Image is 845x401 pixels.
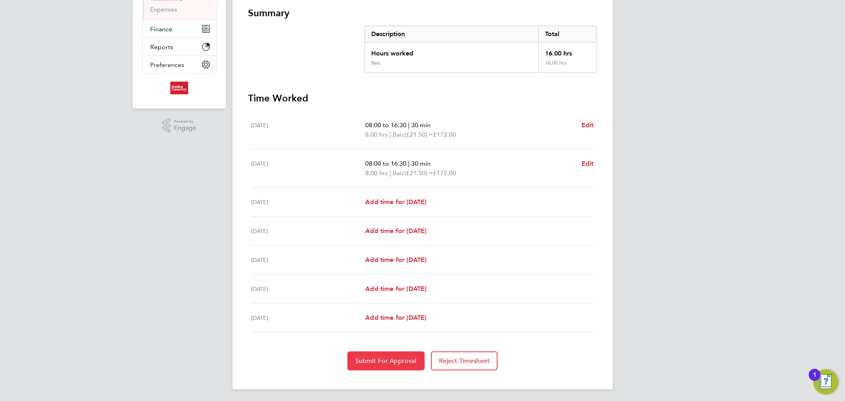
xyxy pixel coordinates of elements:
a: Add time for [DATE] [365,255,426,265]
span: Preferences [151,61,185,69]
span: | [389,169,391,177]
a: Add time for [DATE] [365,197,426,207]
span: Reports [151,43,174,51]
span: Add time for [DATE] [365,256,426,264]
img: buildingcareersuk-logo-retina.png [170,82,188,94]
span: Add time for [DATE] [365,285,426,292]
button: Reject Timesheet [431,351,498,370]
a: Expenses [151,6,177,13]
a: Edit [582,159,594,168]
span: Baic [393,130,404,139]
span: 08:00 to 16:30 [365,160,406,167]
span: Add time for [DATE] [365,314,426,321]
span: £172.00 [433,169,456,177]
a: Powered byEngage [162,118,196,133]
div: [DATE] [252,284,366,294]
span: Edit [582,121,594,129]
span: 30 min [411,121,431,129]
span: Finance [151,25,173,33]
span: Add time for [DATE] [365,227,426,235]
span: Powered by [174,118,196,125]
a: Add time for [DATE] [365,284,426,294]
button: Open Resource Center, 1 new notification [813,369,839,395]
div: 1 [813,375,816,385]
div: Hours worked [365,42,539,60]
button: Submit For Approval [347,351,425,370]
span: Baic [393,168,404,178]
button: Reports [143,38,216,55]
div: [DATE] [252,226,366,236]
div: 16.00 hrs [538,42,596,60]
span: Engage [174,125,196,132]
span: Submit For Approval [355,357,417,365]
div: [DATE] [252,255,366,265]
div: Summary [364,26,597,73]
span: Edit [582,160,594,167]
span: | [389,131,391,138]
span: | [408,121,410,129]
span: (£21.50) = [404,169,433,177]
span: (£21.50) = [404,131,433,138]
span: £172.00 [433,131,456,138]
div: [DATE] [252,159,366,178]
div: [DATE] [252,120,366,139]
span: 30 min [411,160,431,167]
div: Baic [371,60,381,66]
span: | [408,160,410,167]
div: Description [365,26,539,42]
span: 8.00 hrs [365,131,388,138]
a: Edit [582,120,594,130]
section: Timesheet [248,7,597,370]
h3: Time Worked [248,92,597,105]
span: Reject Timesheet [439,357,490,365]
span: 8.00 hrs [365,169,388,177]
button: Preferences [143,56,216,73]
h3: Summary [248,7,597,19]
span: 08:00 to 16:30 [365,121,406,129]
div: [DATE] [252,197,366,207]
a: Go to home page [142,82,217,94]
a: Add time for [DATE] [365,313,426,323]
div: 16.00 hrs [538,60,596,73]
a: Add time for [DATE] [365,226,426,236]
span: Add time for [DATE] [365,198,426,206]
div: Total [538,26,596,42]
button: Finance [143,20,216,38]
div: [DATE] [252,313,366,323]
